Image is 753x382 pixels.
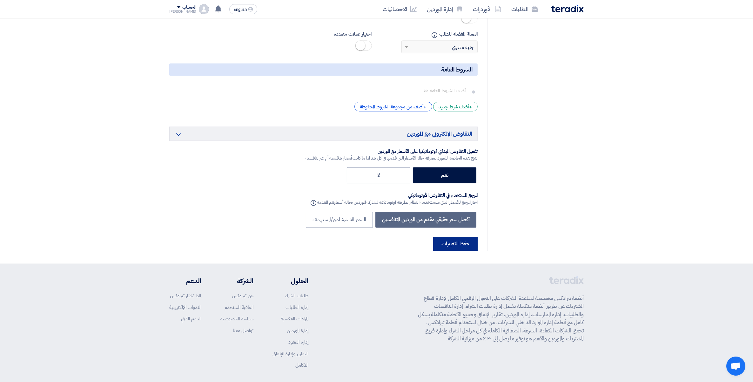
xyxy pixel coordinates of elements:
a: اتفاقية المستخدم [225,304,253,311]
a: إدارة الموردين [287,327,308,334]
label: اختيار عملات متعددة [275,31,372,38]
li: الحلول [272,276,308,286]
h5: الشروط العامة [169,63,478,76]
input: أضف الشروط العامة هنا [174,85,469,97]
div: المرجع المستخدم في التفاوض الأوتوماتيكي [309,192,478,199]
a: عن تيرادكس [232,292,253,299]
label: السعر الاسترشادي/المستهدف [306,212,373,228]
a: الاحصائيات [378,2,422,17]
a: المزادات العكسية [281,315,308,322]
span: + [424,103,427,111]
a: التكامل [295,362,308,369]
div: الحساب [182,5,196,10]
span: English [233,7,247,12]
a: الدعم الفني [181,315,201,322]
div: أضف من مجموعة الشروط المحفوظة [354,102,432,111]
li: الدعم [169,276,201,286]
img: Teradix logo [551,5,584,12]
a: إدارة الطلبات [286,304,308,311]
a: إدارة الموردين [422,2,468,17]
div: اختر المرجع للأسعار الذي سيستخدمة النظام بطريقة اوتوماتيكية لمشاركة الموردين بحاله أسعارهم المقدمة [309,198,478,206]
a: الندوات الإلكترونية [169,304,201,311]
a: Open chat [726,357,745,376]
a: إدارة العقود [288,338,308,345]
li: الشركة [220,276,253,286]
label: نعم [413,167,476,183]
label: العملة المفضله للطلب [381,31,478,38]
div: [PERSON_NAME] [169,10,196,13]
div: أضف شرط جديد [433,102,478,111]
p: أنظمة تيرادكس مخصصة لمساعدة الشركات على التحول الرقمي الكامل لإدارة قطاع المشتريات عن طريق أنظمة ... [418,294,584,343]
a: الطلبات [506,2,543,17]
a: لماذا تختار تيرادكس [170,292,201,299]
span: + [469,103,472,111]
label: أفضل سعر حقيقي مقدم من الموردين المتنافسين [375,212,476,228]
a: سياسة الخصوصية [220,315,253,322]
a: تواصل معنا [233,327,253,334]
a: طلبات الشراء [285,292,308,299]
a: التقارير وإدارة الإنفاق [272,350,308,357]
img: profile_test.png [199,4,209,14]
div: تتيح هذة الخاصية للمورد بمعرفة حالة الأسعار التي قدمها في كل بند اذا ما كانت أسعار تنافسية أم غير... [306,155,478,161]
h5: التفاوض الإلكتروني مع الموردين [169,126,478,141]
button: English [229,4,257,14]
span: جنيه مصري [452,44,474,51]
div: تفعيل التفاوض المبدأي أوتوماتيكيا على الأسعار مع الموردين [306,148,478,155]
button: حفظ التغييرات [433,237,478,251]
a: الأوردرات [468,2,506,17]
label: لا [347,167,410,183]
